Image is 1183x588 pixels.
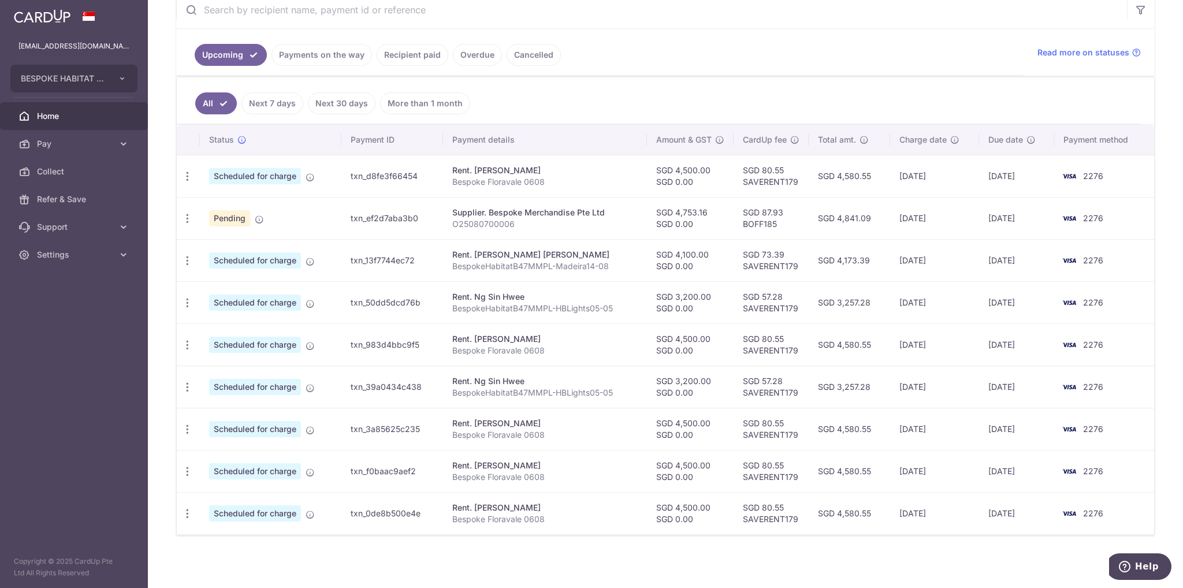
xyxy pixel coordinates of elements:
span: 2276 [1083,508,1103,518]
img: Bank Card [1058,296,1081,310]
a: More than 1 month [380,92,470,114]
span: Scheduled for charge [209,252,301,269]
span: Status [209,134,234,146]
td: txn_d8fe3f66454 [341,155,443,197]
td: txn_ef2d7aba3b0 [341,197,443,239]
span: BESPOKE HABITAT B47MM PTE. LTD. [21,73,106,84]
span: Scheduled for charge [209,295,301,311]
a: Overdue [453,44,502,66]
span: Support [37,221,113,233]
span: Settings [37,249,113,260]
span: Pay [37,138,113,150]
td: SGD 4,500.00 SGD 0.00 [647,450,734,492]
img: Bank Card [1058,380,1081,394]
p: BespokeHabitatB47MMPL-HBLights05-05 [452,303,638,314]
p: Bespoke Floravale 0608 [452,471,638,483]
div: Rent. Ng Sin Hwee [452,375,638,387]
p: BespokeHabitatB47MMPL-HBLights05-05 [452,387,638,399]
td: [DATE] [890,492,980,534]
td: txn_983d4bbc9f5 [341,323,443,366]
td: SGD 4,500.00 SGD 0.00 [647,492,734,534]
span: Pending [209,210,250,226]
th: Payment method [1054,125,1154,155]
td: SGD 4,100.00 SGD 0.00 [647,239,734,281]
p: Bespoke Floravale 0608 [452,345,638,356]
a: Payments on the way [271,44,372,66]
td: SGD 80.55 SAVERENT179 [734,155,809,197]
td: SGD 4,580.55 [809,492,890,534]
span: Due date [988,134,1023,146]
td: [DATE] [890,408,980,450]
td: [DATE] [979,281,1054,323]
td: SGD 4,580.55 [809,323,890,366]
p: Bespoke Floravale 0608 [452,176,638,188]
span: Scheduled for charge [209,168,301,184]
td: [DATE] [890,281,980,323]
iframe: Opens a widget where you can find more information [1109,553,1171,582]
td: SGD 4,500.00 SGD 0.00 [647,408,734,450]
span: Scheduled for charge [209,379,301,395]
td: [DATE] [890,450,980,492]
span: Scheduled for charge [209,463,301,479]
td: SGD 80.55 SAVERENT179 [734,450,809,492]
p: Bespoke Floravale 0608 [452,513,638,525]
img: Bank Card [1058,464,1081,478]
a: Upcoming [195,44,267,66]
th: Payment details [443,125,647,155]
span: Scheduled for charge [209,421,301,437]
td: txn_50dd5dcd76b [341,281,443,323]
span: Home [37,110,113,122]
td: [DATE] [890,239,980,281]
span: 2276 [1083,171,1103,181]
div: Rent. [PERSON_NAME] [PERSON_NAME] [452,249,638,260]
div: Rent. Ng Sin Hwee [452,291,638,303]
td: SGD 3,200.00 SGD 0.00 [647,366,734,408]
span: Total amt. [818,134,856,146]
td: txn_f0baac9aef2 [341,450,443,492]
div: Rent. [PERSON_NAME] [452,165,638,176]
span: 2276 [1083,466,1103,476]
th: Payment ID [341,125,443,155]
span: 2276 [1083,213,1103,223]
img: Bank Card [1058,254,1081,267]
td: [DATE] [890,366,980,408]
img: Bank Card [1058,169,1081,183]
td: SGD 4,753.16 SGD 0.00 [647,197,734,239]
a: All [195,92,237,114]
button: BESPOKE HABITAT B47MM PTE. LTD. [10,65,137,92]
td: [DATE] [979,197,1054,239]
td: [DATE] [979,366,1054,408]
span: CardUp fee [743,134,787,146]
span: 2276 [1083,297,1103,307]
p: Bespoke Floravale 0608 [452,429,638,441]
td: [DATE] [979,492,1054,534]
img: Bank Card [1058,338,1081,352]
span: 2276 [1083,340,1103,349]
td: txn_13f7744ec72 [341,239,443,281]
td: SGD 4,580.55 [809,450,890,492]
img: CardUp [14,9,70,23]
td: SGD 4,500.00 SGD 0.00 [647,323,734,366]
td: txn_3a85625c235 [341,408,443,450]
p: BespokeHabitatB47MMPL-Madeira14-08 [452,260,638,272]
td: SGD 4,841.09 [809,197,890,239]
a: Next 30 days [308,92,375,114]
td: [DATE] [979,239,1054,281]
img: Bank Card [1058,422,1081,436]
span: Amount & GST [656,134,712,146]
td: [DATE] [979,450,1054,492]
span: Charge date [899,134,947,146]
td: SGD 80.55 SAVERENT179 [734,408,809,450]
td: SGD 73.39 SAVERENT179 [734,239,809,281]
td: [DATE] [890,155,980,197]
span: 2276 [1083,382,1103,392]
div: Rent. [PERSON_NAME] [452,460,638,471]
td: txn_39a0434c438 [341,366,443,408]
span: 2276 [1083,255,1103,265]
td: SGD 3,257.28 [809,366,890,408]
p: O25080700006 [452,218,638,230]
td: [DATE] [890,197,980,239]
td: SGD 57.28 SAVERENT179 [734,366,809,408]
span: Collect [37,166,113,177]
td: SGD 80.55 SAVERENT179 [734,323,809,366]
